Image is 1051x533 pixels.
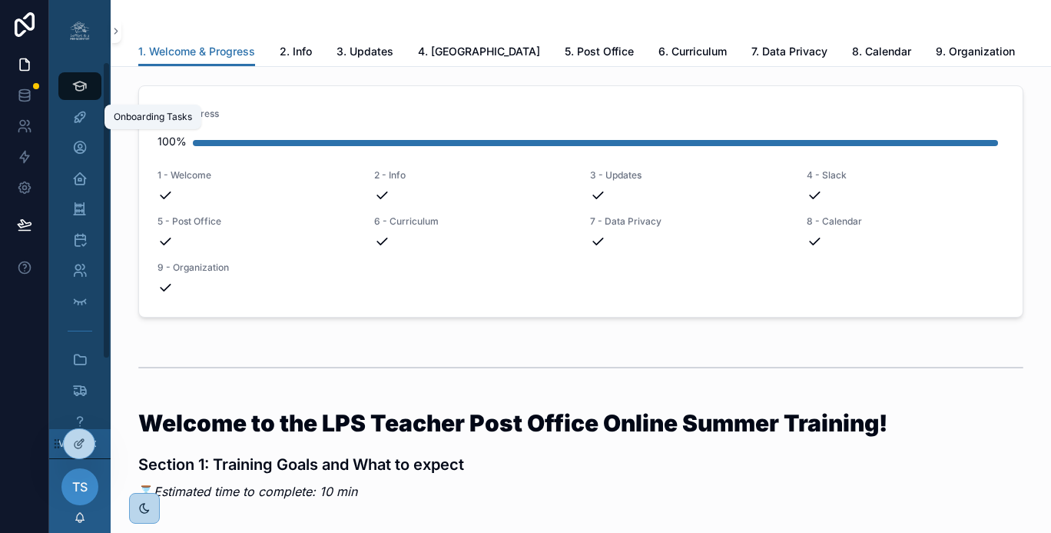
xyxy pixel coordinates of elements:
[337,44,393,59] span: 3. Updates
[280,38,312,68] a: 2. Info
[138,411,1023,435] h1: Welcome to the LPS Teacher Post Office Online Summer Training!
[49,62,111,429] div: scrollable content
[374,169,572,182] span: 2 - Info
[852,38,911,68] a: 8. Calendar
[751,38,827,68] a: 7. Data Privacy
[68,18,92,43] img: App logo
[751,44,827,59] span: 7. Data Privacy
[138,44,255,59] span: 1. Welcome & Progress
[157,169,356,182] span: 1 - Welcome
[658,38,727,68] a: 6. Curriculum
[138,38,255,67] a: 1. Welcome & Progress
[807,169,1005,182] span: 4 - Slack
[157,215,356,228] span: 5 - Post Office
[374,215,572,228] span: 6 - Curriculum
[590,169,788,182] span: 3 - Updates
[418,38,540,68] a: 4. [GEOGRAPHIC_DATA]
[154,484,357,499] em: Estimated time to complete: 10 min
[337,38,393,68] a: 3. Updates
[936,38,1015,68] a: 9. Organization
[280,44,312,59] span: 2. Info
[72,478,88,496] span: TS
[590,215,788,228] span: 7 - Data Privacy
[157,108,1004,120] span: Your Progress
[658,44,727,59] span: 6. Curriculum
[565,44,634,59] span: 5. Post Office
[157,262,356,274] span: 9 - Organization
[157,126,187,157] div: 100%
[138,453,1023,476] h3: Section 1: Training Goals and What to expect
[138,482,1023,501] p: ⌛
[936,44,1015,59] span: 9. Organization
[565,38,634,68] a: 5. Post Office
[418,44,540,59] span: 4. [GEOGRAPHIC_DATA]
[807,215,1005,228] span: 8 - Calendar
[852,44,911,59] span: 8. Calendar
[114,111,192,123] div: Onboarding Tasks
